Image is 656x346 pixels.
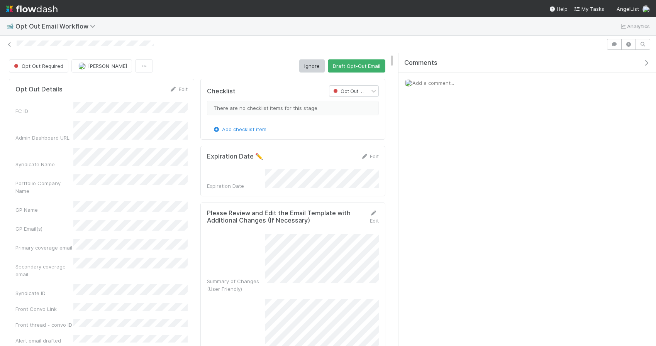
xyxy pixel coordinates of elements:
span: Comments [404,59,437,67]
div: Summary of Changes (User Friendly) [207,277,265,293]
div: Front Convo Link [15,305,73,313]
div: Admin Dashboard URL [15,134,73,142]
div: Syndicate ID [15,289,73,297]
div: Secondary coverage email [15,263,73,278]
div: Syndicate Name [15,160,73,168]
a: My Tasks [574,5,604,13]
div: Primary coverage email [15,244,73,251]
h5: Opt Out Details [15,86,63,93]
div: Portfolio Company Name [15,179,73,195]
button: Opt Out Required [9,59,68,73]
h5: Checklist [207,88,236,95]
div: GP Email(s) [15,225,73,233]
div: GP Name [15,206,73,214]
a: Edit [370,210,379,224]
div: FC ID [15,107,73,115]
img: avatar_ac990a78-52d7-40f8-b1fe-cbbd1cda261e.png [78,62,86,70]
span: My Tasks [574,6,604,12]
div: There are no checklist items for this stage. [207,101,379,115]
div: Help [549,5,568,13]
span: 🐋 [6,23,14,29]
a: Analytics [619,22,650,31]
button: Ignore [299,59,325,73]
span: Add a comment... [412,80,454,86]
img: logo-inverted-e16ddd16eac7371096b0.svg [6,2,58,15]
h5: Please Review and Edit the Email Template with Additional Changes (If Necessary) [207,209,367,224]
span: Opt Out Required [12,63,63,69]
div: Alert email drafted [15,337,73,344]
img: avatar_ac990a78-52d7-40f8-b1fe-cbbd1cda261e.png [642,5,650,13]
a: Add checklist item [213,126,266,132]
span: Opt Out Email Workflow [15,22,99,30]
span: Opt Out Required [332,88,381,94]
div: Front thread - convo ID [15,321,73,329]
a: Edit [170,86,188,92]
h5: Expiration Date ✏️ [207,153,263,160]
button: Draft Opt-Out Email [328,59,385,73]
a: Edit [361,153,379,159]
button: [PERSON_NAME] [71,59,132,73]
span: [PERSON_NAME] [88,63,127,69]
span: AngelList [617,6,639,12]
div: Expiration Date [207,182,265,190]
img: avatar_ac990a78-52d7-40f8-b1fe-cbbd1cda261e.png [405,79,412,87]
